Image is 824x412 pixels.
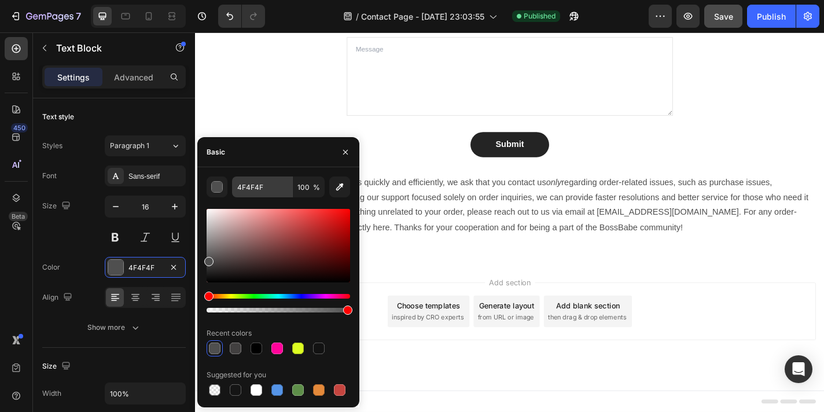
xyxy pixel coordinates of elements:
[207,147,225,157] div: Basic
[714,12,733,21] span: Save
[5,5,86,28] button: 7
[223,295,293,307] div: Choose templates
[114,71,153,83] p: Advanced
[304,110,391,138] button: Submit
[76,9,81,23] p: 7
[39,193,54,203] i: you
[757,10,786,23] div: Publish
[42,290,75,306] div: Align
[207,294,350,299] div: Hue
[110,141,149,151] span: Paragraph 1
[232,176,292,197] input: Eg: FFFFFF
[207,370,266,380] div: Suggested for you
[9,156,686,225] div: Rich Text Editor. Editing area: main
[217,310,296,320] span: inspired by CRO experts
[42,317,186,338] button: Show more
[361,10,484,23] span: Contact Page - [DATE] 23:03:55
[312,310,374,320] span: from URL or image
[42,171,57,181] div: Font
[9,212,28,221] div: Beta
[524,11,556,21] span: Published
[356,10,359,23] span: /
[105,383,185,404] input: Auto
[128,171,183,182] div: Sans-serif
[398,295,469,307] div: Add blank section
[42,198,73,214] div: Size
[320,270,375,282] span: Add section
[105,135,186,156] button: Paragraph 1
[195,32,824,412] iframe: Design area
[218,5,265,28] div: Undo/Redo
[87,322,141,333] div: Show more
[42,262,60,273] div: Color
[387,160,404,170] i: only
[42,112,74,122] div: Text style
[56,41,154,55] p: Text Block
[314,295,374,307] div: Generate layout
[42,359,73,374] div: Size
[389,310,476,320] span: then drag & drop elements
[785,355,812,383] div: Open Intercom Messenger
[57,71,90,83] p: Settings
[11,123,28,133] div: 450
[42,388,61,399] div: Width
[10,157,685,224] p: To make sure we respond to your inquiries quickly and efficiently, we ask that you contact us reg...
[313,182,320,193] span: %
[42,141,62,151] div: Styles
[332,117,363,131] div: Submit
[747,5,796,28] button: Publish
[128,263,162,273] div: 4F4F4F
[207,328,252,339] div: Recent colors
[704,5,742,28] button: Save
